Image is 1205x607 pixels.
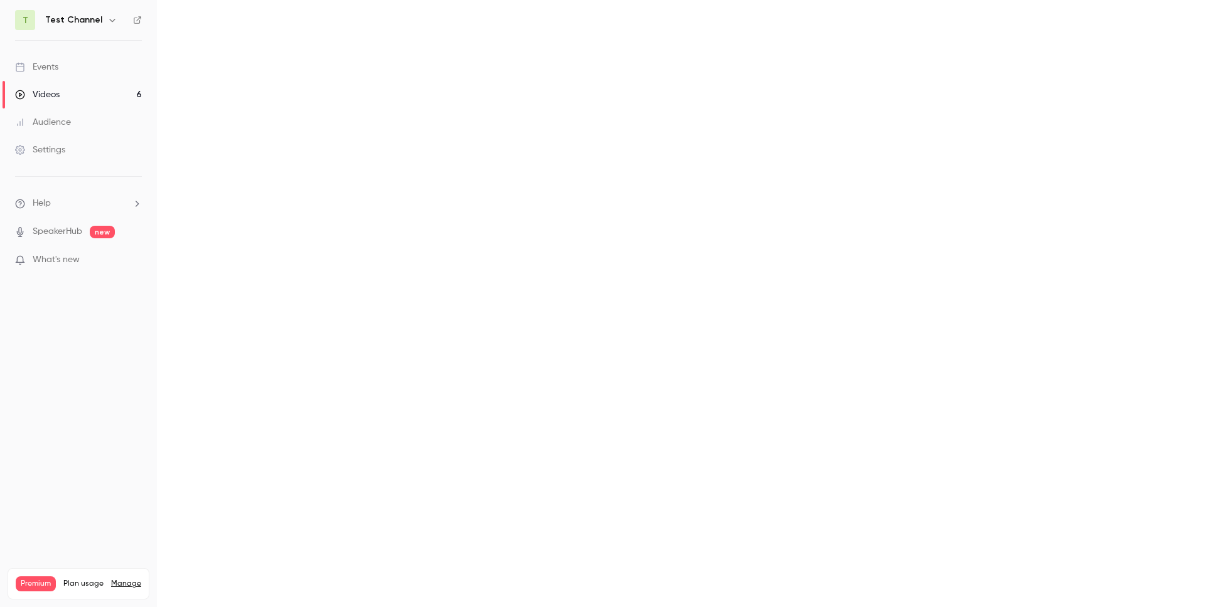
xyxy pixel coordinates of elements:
[15,144,65,156] div: Settings
[127,255,142,266] iframe: Noticeable Trigger
[23,14,28,27] span: T
[16,576,56,591] span: Premium
[15,197,142,210] li: help-dropdown-opener
[33,225,82,238] a: SpeakerHub
[33,197,51,210] span: Help
[15,88,60,101] div: Videos
[63,579,104,589] span: Plan usage
[111,579,141,589] a: Manage
[45,14,102,26] h6: Test Channel
[90,226,115,238] span: new
[15,116,71,129] div: Audience
[15,61,58,73] div: Events
[33,253,80,267] span: What's new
